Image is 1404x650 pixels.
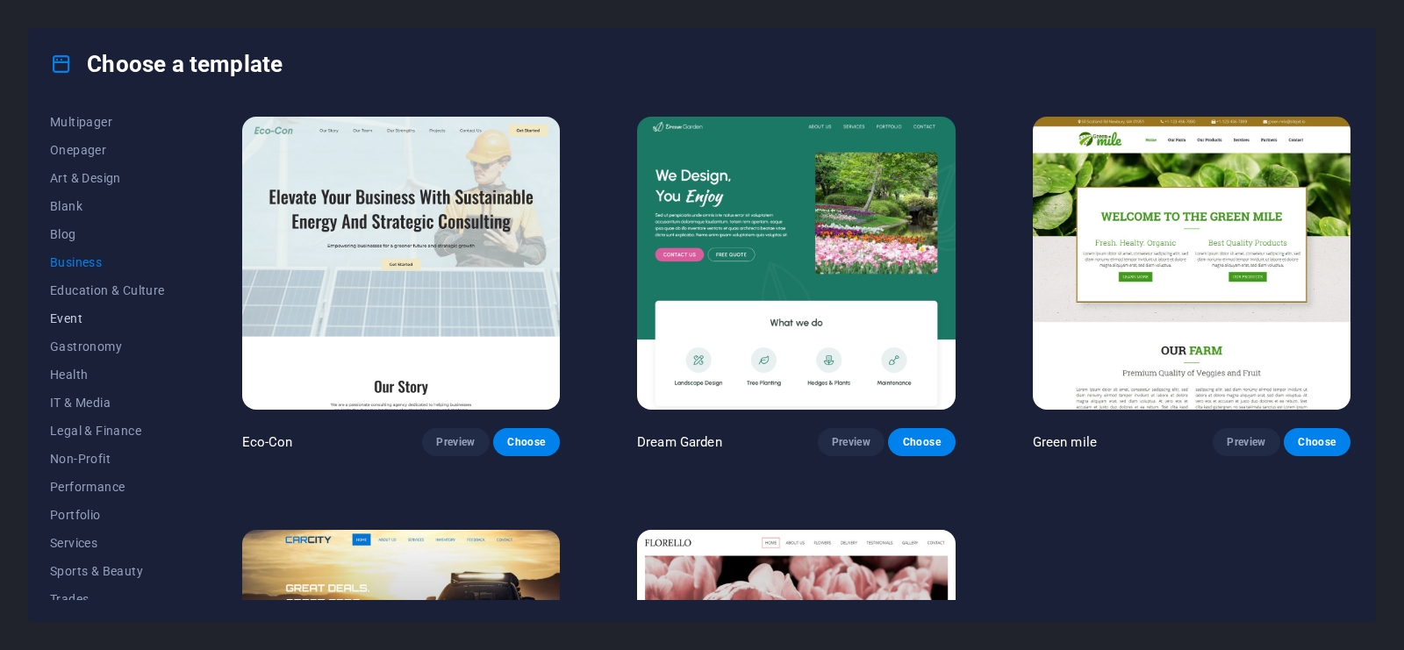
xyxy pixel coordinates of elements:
[637,433,722,451] p: Dream Garden
[50,557,165,585] button: Sports & Beauty
[50,339,165,354] span: Gastronomy
[50,50,283,78] h4: Choose a template
[637,117,955,410] img: Dream Garden
[1227,435,1265,449] span: Preview
[50,452,165,466] span: Non-Profit
[50,508,165,522] span: Portfolio
[50,192,165,220] button: Blank
[50,164,165,192] button: Art & Design
[50,108,165,136] button: Multipager
[50,136,165,164] button: Onepager
[902,435,941,449] span: Choose
[50,564,165,578] span: Sports & Beauty
[50,592,165,606] span: Trades
[50,199,165,213] span: Blank
[242,117,560,410] img: Eco-Con
[436,435,475,449] span: Preview
[50,445,165,473] button: Non-Profit
[493,428,560,456] button: Choose
[50,283,165,297] span: Education & Culture
[50,276,165,304] button: Education & Culture
[242,433,293,451] p: Eco-Con
[50,304,165,332] button: Event
[50,227,165,241] span: Blog
[50,529,165,557] button: Services
[50,396,165,410] span: IT & Media
[50,220,165,248] button: Blog
[1033,433,1097,451] p: Green mile
[50,389,165,417] button: IT & Media
[50,585,165,613] button: Trades
[50,536,165,550] span: Services
[1213,428,1279,456] button: Preview
[1298,435,1336,449] span: Choose
[818,428,885,456] button: Preview
[50,424,165,438] span: Legal & Finance
[50,143,165,157] span: Onepager
[50,480,165,494] span: Performance
[507,435,546,449] span: Choose
[50,368,165,382] span: Health
[50,248,165,276] button: Business
[50,501,165,529] button: Portfolio
[1284,428,1350,456] button: Choose
[50,115,165,129] span: Multipager
[50,332,165,361] button: Gastronomy
[50,473,165,501] button: Performance
[832,435,870,449] span: Preview
[888,428,955,456] button: Choose
[50,255,165,269] span: Business
[50,417,165,445] button: Legal & Finance
[1033,117,1350,410] img: Green mile
[50,361,165,389] button: Health
[50,311,165,325] span: Event
[50,171,165,185] span: Art & Design
[422,428,489,456] button: Preview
